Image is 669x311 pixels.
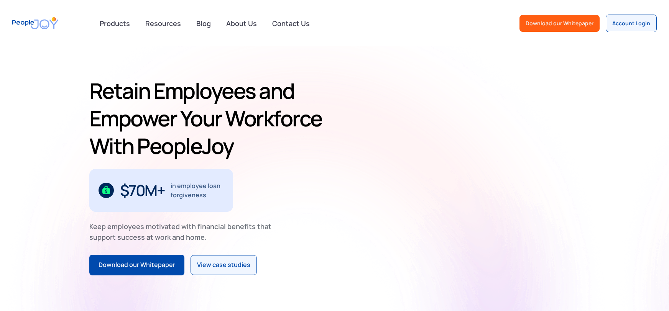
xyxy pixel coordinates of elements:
[89,77,332,160] h1: Retain Employees and Empower Your Workforce With PeopleJoy
[192,15,215,32] a: Blog
[95,16,135,31] div: Products
[89,221,278,242] div: Keep employees motivated with financial benefits that support success at work and home.
[526,20,593,27] div: Download our Whitepaper
[99,260,175,270] div: Download our Whitepaper
[197,260,250,270] div: View case studies
[12,12,58,34] a: home
[191,255,257,275] a: View case studies
[120,184,165,196] div: $70M+
[519,15,600,32] a: Download our Whitepaper
[171,181,224,200] div: in employee loan forgiveness
[89,255,184,275] a: Download our Whitepaper
[612,20,650,27] div: Account Login
[222,15,261,32] a: About Us
[141,15,186,32] a: Resources
[606,15,657,32] a: Account Login
[89,169,233,212] div: 1 / 3
[268,15,314,32] a: Contact Us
